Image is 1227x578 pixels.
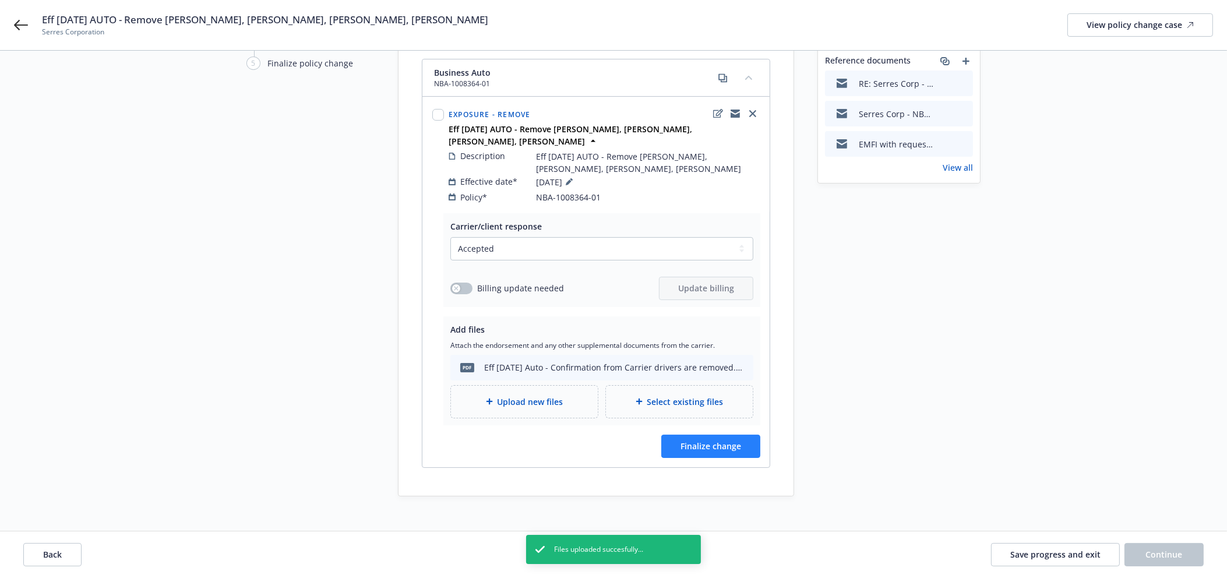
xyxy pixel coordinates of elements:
button: download file [939,77,949,90]
span: Continue [1146,549,1183,560]
span: Attach the endorsement and any other supplemental documents from the carrier. [450,340,753,350]
div: Serres Corp - NBA-1008364-01 - Eff [DATE] - Remove [PERSON_NAME], [PERSON_NAME], [PERSON_NAME], [... [859,108,935,120]
button: Back [23,543,82,566]
div: 5 [246,57,260,70]
button: download file [939,108,949,120]
strong: Eff [DATE] AUTO - Remove [PERSON_NAME], [PERSON_NAME], [PERSON_NAME], [PERSON_NAME] [449,124,692,147]
a: copy [716,71,730,85]
div: Select existing files [605,385,753,418]
a: View policy change case [1067,13,1213,37]
div: EMFI with request to remove drivers.msg [859,138,935,150]
div: Eff [DATE] Auto - Confirmation from Carrier drivers are removed.pdf [484,361,744,373]
button: Continue [1124,543,1204,566]
span: Exposure - Remove [449,110,530,119]
div: View policy change case [1087,14,1194,36]
button: Update billing [659,277,753,300]
span: Eff [DATE] AUTO - Remove [PERSON_NAME], [PERSON_NAME], [PERSON_NAME], [PERSON_NAME] [42,13,488,27]
span: Add files [450,324,485,335]
span: [DATE] [536,175,576,189]
button: download file [939,138,949,150]
a: copyLogging [728,107,742,121]
div: Finalize policy change [267,57,353,69]
button: Finalize change [661,435,760,458]
span: Upload new files [498,396,563,408]
span: Eff [DATE] AUTO - Remove [PERSON_NAME], [PERSON_NAME], [PERSON_NAME], [PERSON_NAME] [536,150,760,175]
a: edit [711,107,725,121]
span: Carrier/client response [450,221,542,232]
span: Finalize change [681,440,741,452]
button: preview file [958,108,968,120]
span: Select existing files [647,396,724,408]
span: NBA-1008364-01 [434,79,491,89]
div: RE: Serres Corp - NBA-1008364-01 - Eff [DATE] - Remove [PERSON_NAME], [PERSON_NAME], [PERSON_NAME... [859,77,935,90]
div: Upload new files [450,385,598,418]
span: Save progress and exit [1010,549,1101,560]
span: Serres Corporation [42,27,488,37]
a: close [746,107,760,121]
button: collapse content [739,68,758,87]
div: Business AutoNBA-1008364-01copycollapse content [422,59,770,97]
span: NBA-1008364-01 [536,191,601,203]
a: associate [938,54,952,68]
button: Save progress and exit [991,543,1120,566]
a: View all [943,161,973,174]
span: Effective date* [460,175,517,188]
span: Billing update needed [477,282,564,294]
button: preview file [958,138,968,150]
span: Policy* [460,191,487,203]
span: pdf [460,363,474,372]
button: preview file [958,77,968,90]
span: Back [43,549,62,560]
span: Business Auto [434,66,491,79]
span: Files uploaded succesfully... [554,544,643,555]
a: add [959,54,973,68]
span: Description [460,150,505,162]
span: Update billing [678,283,734,294]
span: Reference documents [825,54,911,68]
